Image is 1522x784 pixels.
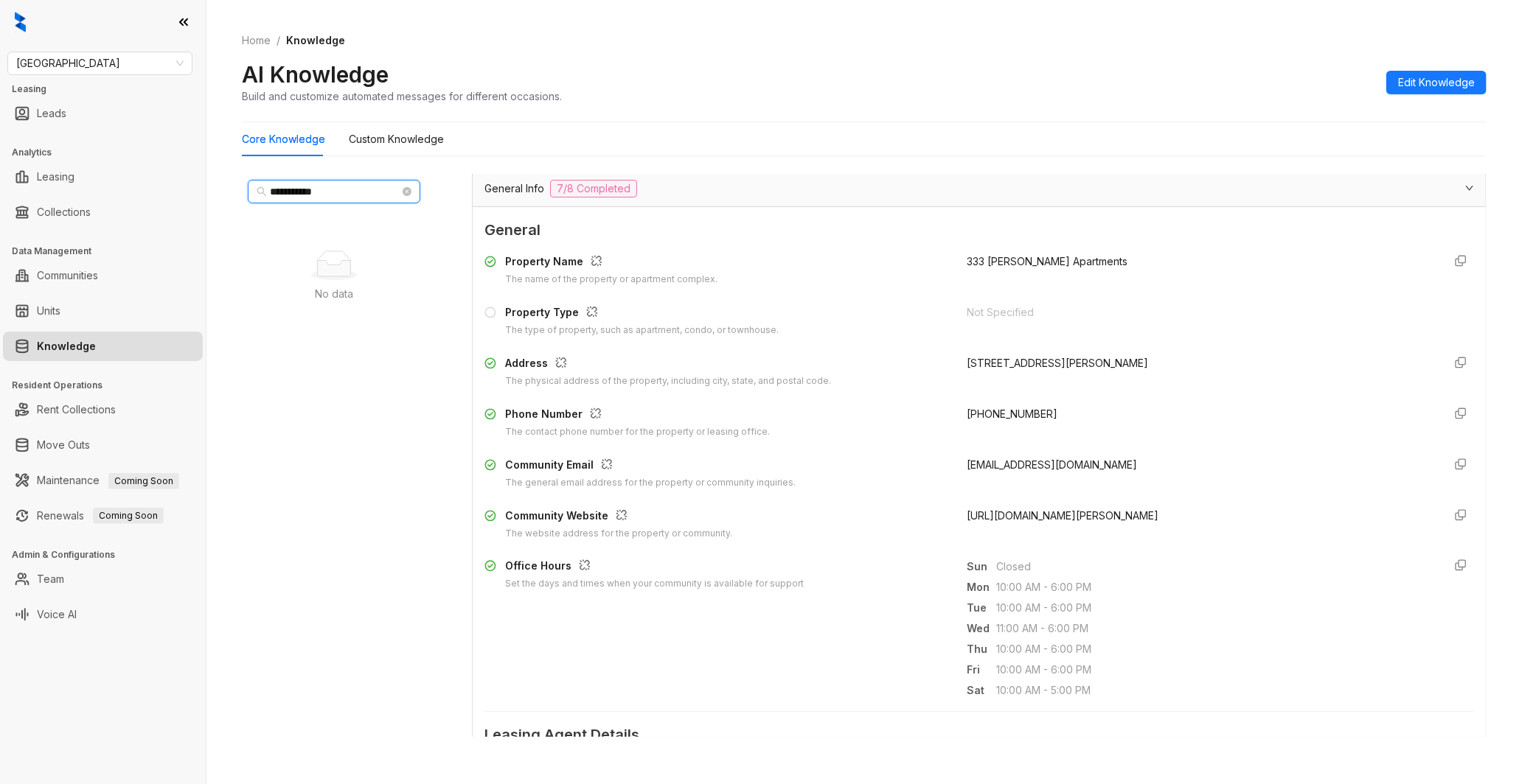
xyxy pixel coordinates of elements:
div: Community Email [505,457,796,476]
div: [STREET_ADDRESS][PERSON_NAME] [967,355,1431,371]
span: 10:00 AM - 5:00 PM [996,682,1431,699]
li: Move Outs [3,430,203,460]
h3: Leasing [12,83,206,96]
li: Leads [3,99,203,128]
span: Sat [967,682,996,699]
span: expanded [1465,183,1474,192]
span: search [257,186,267,197]
div: Custom Knowledge [349,131,444,147]
h3: Analytics [12,146,206,159]
a: Rent Collections [37,395,116,424]
div: Property Name [505,253,717,273]
div: Core Knowledge [242,131,325,147]
div: The type of property, such as apartment, condo, or townhouse. [505,323,779,337]
span: [URL][DOMAIN_NAME][PERSON_NAME] [967,509,1158,522]
span: [EMAIL_ADDRESS][DOMAIN_NAME] [967,458,1137,471]
span: 10:00 AM - 6:00 PM [996,600,1431,616]
span: Tue [967,600,996,616]
span: 10:00 AM - 6:00 PM [996,662,1431,678]
img: logo [15,12,26,32]
span: Leasing Agent Details [484,724,1474,746]
h3: Admin & Configurations [12,548,206,561]
span: 10:00 AM - 6:00 PM [996,641,1431,657]
h2: AI Knowledge [242,60,389,88]
span: Closed [996,559,1431,575]
li: Communities [3,261,203,290]
span: 10:00 AM - 6:00 PM [996,579,1431,595]
h3: Data Management [12,245,206,258]
span: General Info [484,181,544,197]
button: Edit Knowledge [1386,71,1487,94]
span: close-circle [403,187,411,196]
a: RenewalsComing Soon [37,501,164,531]
a: Knowledge [37,332,96,361]
div: The contact phone number for the property or leasing office. [505,425,770,439]
span: Coming Soon [93,508,164,524]
span: Fairfield [16,52,184,74]
span: Wed [967,620,996,637]
a: Move Outs [37,430,90,460]
div: The physical address of the property, including city, state, and postal code. [505,374,831,388]
div: No data [260,286,409,302]
span: [PHONE_NUMBER] [967,407,1057,420]
a: Team [37,564,64,594]
span: Sun [967,559,996,575]
a: Home [239,32,274,49]
li: Leasing [3,162,203,192]
li: Voice AI [3,600,203,629]
div: Office Hours [505,558,804,577]
li: Renewals [3,501,203,531]
span: 333 [PERSON_NAME] Apartments [967,255,1127,267]
div: Phone Number [505,406,770,425]
div: The website address for the property or community. [505,527,732,541]
li: Knowledge [3,332,203,361]
div: Build and customize automated messages for different occasions. [242,88,562,104]
li: Team [3,564,203,594]
div: Property Type [505,304,779,323]
span: 7/8 Completed [550,180,637,197]
li: / [277,32,280,49]
div: The name of the property or apartment complex. [505,273,717,287]
span: Knowledge [286,34,345,46]
div: Community Website [505,508,732,527]
li: Collections [3,197,203,227]
a: Communities [37,261,98,290]
li: Maintenance [3,466,203,495]
div: Not Specified [967,304,1431,321]
span: Edit Knowledge [1398,74,1475,91]
a: Collections [37,197,91,227]
a: Voice AI [37,600,77,629]
span: Mon [967,579,996,595]
div: Set the days and times when your community is available for support [505,577,804,591]
h3: Resident Operations [12,379,206,392]
span: 11:00 AM - 6:00 PM [996,620,1431,637]
span: Coming Soon [108,473,179,489]
div: The general email address for the property or community inquiries. [505,476,796,490]
a: Leads [37,99,66,128]
div: General Info7/8 Completed [473,171,1486,206]
span: Thu [967,641,996,657]
a: Units [37,296,60,326]
a: Leasing [37,162,74,192]
div: Address [505,355,831,374]
span: General [484,219,1474,242]
li: Rent Collections [3,395,203,424]
li: Units [3,296,203,326]
span: Fri [967,662,996,678]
